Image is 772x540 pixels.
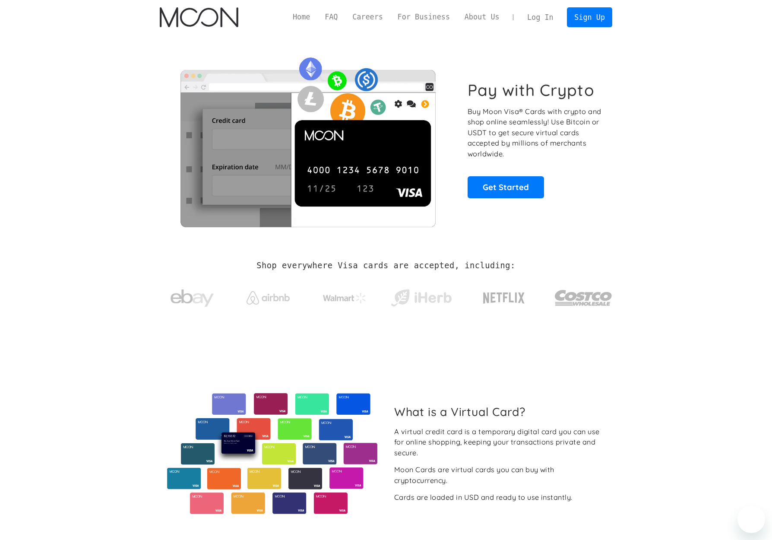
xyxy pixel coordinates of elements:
[468,176,544,198] a: Get Started
[468,106,603,159] p: Buy Moon Visa® Cards with crypto and shop online seamlessly! Use Bitcoin or USDT to get secure vi...
[457,12,507,22] a: About Us
[394,464,605,486] div: Moon Cards are virtual cards you can buy with cryptocurrency.
[554,282,612,314] img: Costco
[160,276,224,316] a: ebay
[171,285,214,312] img: ebay
[345,12,390,22] a: Careers
[256,261,515,270] h2: Shop everywhere Visa cards are accepted, including:
[323,293,366,303] img: Walmart
[468,80,595,100] h1: Pay with Crypto
[394,492,573,503] div: Cards are loaded in USD and ready to use instantly.
[465,279,543,313] a: Netflix
[390,12,457,22] a: For Business
[285,12,317,22] a: Home
[317,12,345,22] a: FAQ
[520,8,560,27] a: Log In
[389,278,453,314] a: iHerb
[567,7,612,27] a: Sign Up
[394,426,605,458] div: A virtual credit card is a temporary digital card you can use for online shopping, keeping your t...
[482,287,525,309] img: Netflix
[313,284,377,308] a: Walmart
[160,51,456,227] img: Moon Cards let you spend your crypto anywhere Visa is accepted.
[166,393,379,514] img: Virtual cards from Moon
[160,7,238,27] img: Moon Logo
[236,283,301,309] a: Airbnb
[394,405,605,419] h2: What is a Virtual Card?
[160,7,238,27] a: home
[554,273,612,318] a: Costco
[737,505,765,533] iframe: Botón para iniciar la ventana de mensajería
[389,287,453,309] img: iHerb
[247,291,290,305] img: Airbnb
